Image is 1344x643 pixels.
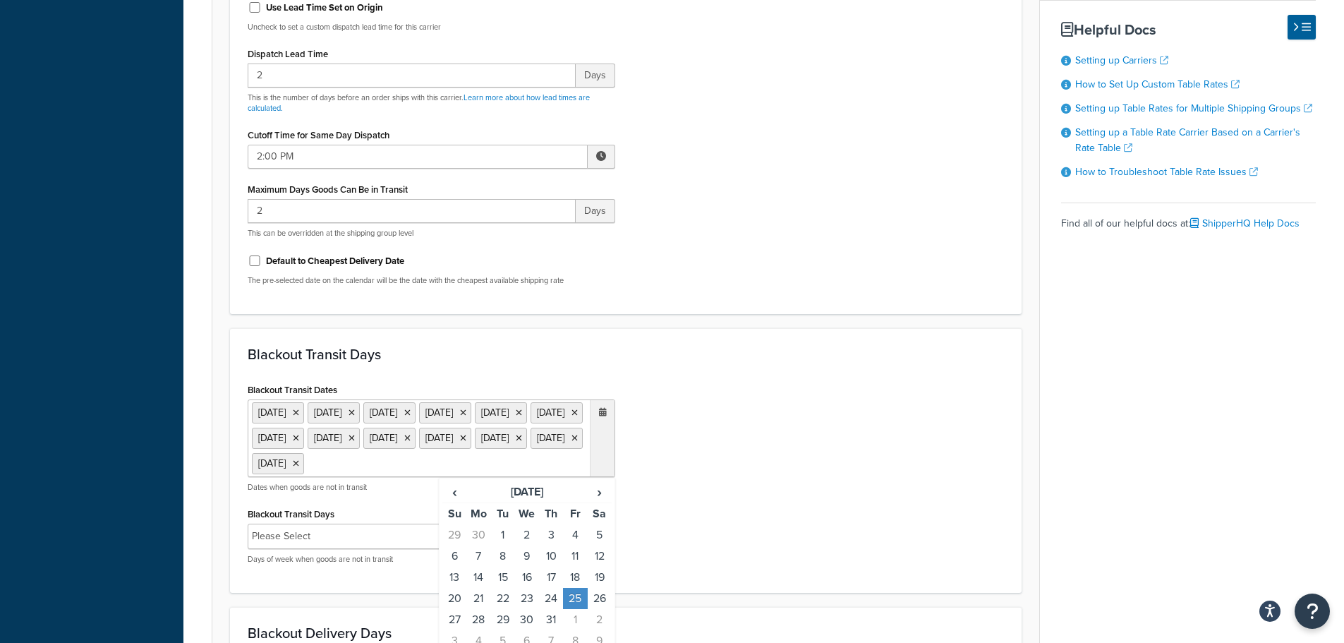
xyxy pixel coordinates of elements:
h3: Blackout Delivery Days [248,625,1004,641]
td: 17 [539,567,563,588]
th: Su [442,503,466,525]
td: 12 [588,546,612,567]
span: Days [576,64,615,88]
td: 4 [563,524,587,546]
label: Dispatch Lead Time [248,49,328,59]
td: 1 [563,609,587,630]
li: Please Select [252,527,310,546]
th: [DATE] [466,481,587,503]
td: 24 [539,588,563,609]
label: Cutoff Time for Same Day Dispatch [248,130,389,140]
li: [DATE] [252,453,304,474]
a: How to Set Up Custom Table Rates [1075,77,1240,92]
li: [DATE] [419,428,471,449]
a: How to Troubleshoot Table Rate Issues [1075,164,1258,179]
li: [DATE] [363,402,416,423]
td: 18 [563,567,587,588]
li: [DATE] [252,402,304,423]
a: Setting up Table Rates for Multiple Shipping Groups [1075,101,1312,116]
th: Mo [466,503,490,525]
p: This can be overridden at the shipping group level [248,228,615,239]
th: Tu [490,503,514,525]
a: Setting up Carriers [1075,53,1168,68]
td: 9 [515,546,539,567]
td: 11 [563,546,587,567]
td: 2 [588,609,612,630]
p: Uncheck to set a custom dispatch lead time for this carrier [248,22,615,32]
p: Dates when goods are not in transit [248,482,615,493]
p: Days of week when goods are not in transit [248,554,615,565]
li: [DATE] [252,428,304,449]
label: Maximum Days Goods Can Be in Transit [248,184,408,195]
label: Use Lead Time Set on Origin [266,1,383,14]
td: 26 [588,588,612,609]
td: 14 [466,567,490,588]
h3: Helpful Docs [1061,22,1316,37]
td: 1 [490,524,514,546]
td: 29 [490,609,514,630]
td: 31 [539,609,563,630]
th: We [515,503,539,525]
td: 30 [466,524,490,546]
td: 25 [563,588,587,609]
th: Th [539,503,563,525]
td: 6 [442,546,466,567]
label: Default to Cheapest Delivery Date [266,255,404,268]
td: 8 [490,546,514,567]
td: 21 [466,588,490,609]
li: [DATE] [475,428,527,449]
span: ‹ [443,482,466,502]
li: [DATE] [308,428,360,449]
a: ShipperHQ Help Docs [1190,216,1300,231]
td: 7 [466,546,490,567]
th: Sa [588,503,612,525]
a: Learn more about how lead times are calculated. [248,92,590,114]
th: Fr [563,503,587,525]
li: [DATE] [531,428,583,449]
button: Open Resource Center [1295,594,1330,629]
td: 28 [466,609,490,630]
button: Hide Help Docs [1288,15,1316,40]
td: 22 [490,588,514,609]
td: 5 [588,524,612,546]
td: 20 [442,588,466,609]
td: 16 [515,567,539,588]
td: 2 [515,524,539,546]
td: 3 [539,524,563,546]
td: 19 [588,567,612,588]
p: This is the number of days before an order ships with this carrier. [248,92,615,114]
a: Setting up a Table Rate Carrier Based on a Carrier's Rate Table [1075,125,1300,155]
td: 10 [539,546,563,567]
td: 30 [515,609,539,630]
h3: Blackout Transit Days [248,347,1004,362]
td: 13 [442,567,466,588]
label: Blackout Transit Dates [248,385,337,395]
td: 23 [515,588,539,609]
p: The pre-selected date on the calendar will be the date with the cheapest available shipping rate [248,275,615,286]
span: › [588,482,611,502]
li: [DATE] [531,402,583,423]
li: [DATE] [475,402,527,423]
div: Find all of our helpful docs at: [1061,203,1316,234]
li: [DATE] [363,428,416,449]
td: 15 [490,567,514,588]
li: [DATE] [419,402,471,423]
td: 27 [442,609,466,630]
li: [DATE] [308,402,360,423]
td: 29 [442,524,466,546]
span: Days [576,199,615,223]
label: Blackout Transit Days [248,509,334,519]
